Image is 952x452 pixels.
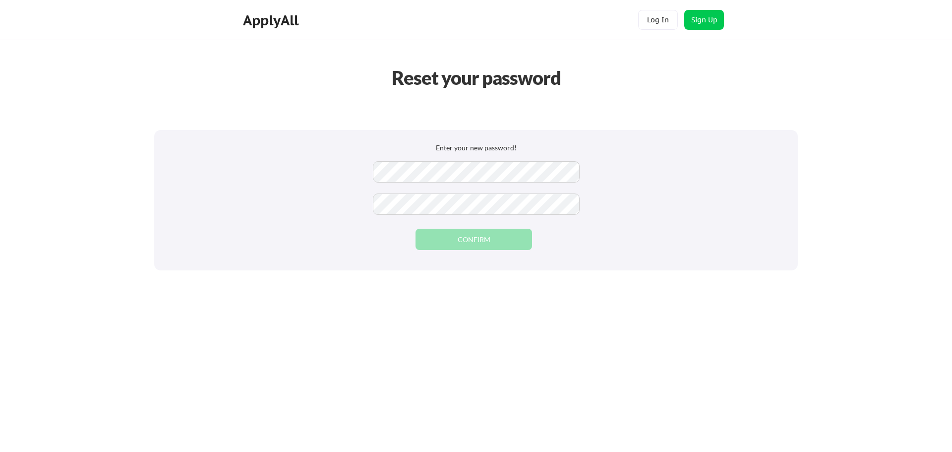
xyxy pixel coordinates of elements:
div: ApplyAll [243,12,301,29]
div: Enter your new password! [174,143,778,153]
button: Log In [638,10,678,30]
button: Sign Up [684,10,724,30]
div: Reset your password [381,64,571,92]
button: CONFIRM [416,229,532,250]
